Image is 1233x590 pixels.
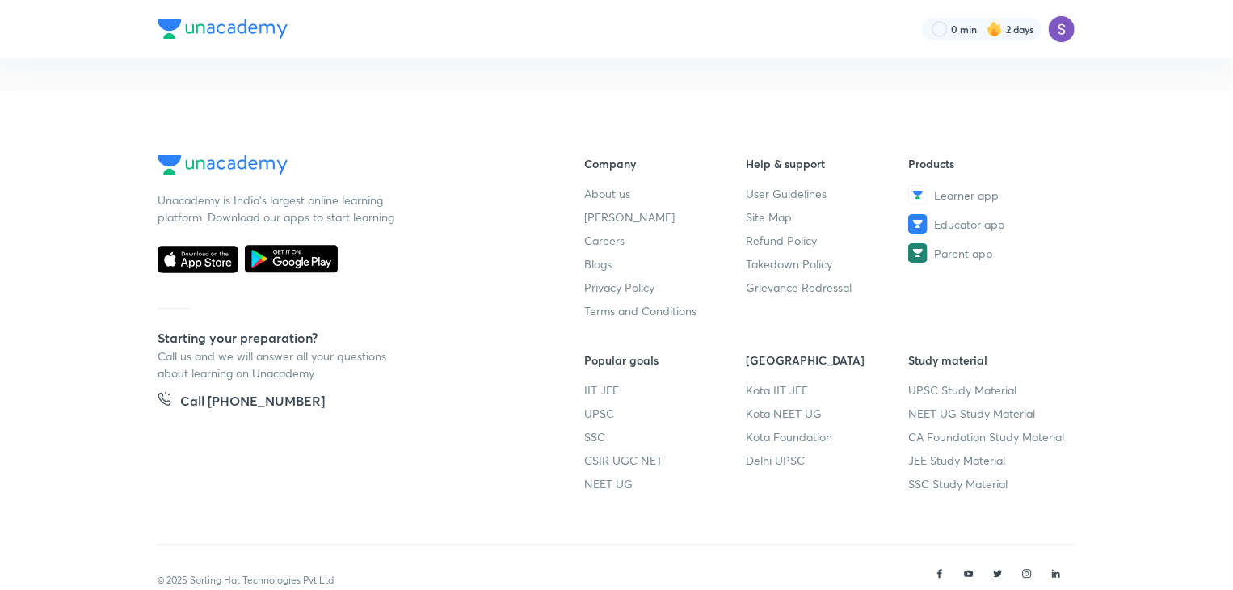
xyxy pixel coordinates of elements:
img: Learner app [908,185,928,204]
a: JEE Study Material [908,452,1071,469]
span: Educator app [934,216,1005,233]
a: Careers [584,232,747,249]
a: About us [584,185,747,202]
a: Call [PHONE_NUMBER] [158,391,325,414]
h6: Help & support [747,155,909,172]
a: IIT JEE [584,381,747,398]
a: Learner app [908,185,1071,204]
p: © 2025 Sorting Hat Technologies Pvt Ltd [158,573,334,588]
a: CSIR UGC NET [584,452,747,469]
a: SSC Study Material [908,475,1071,492]
h6: Study material [908,352,1071,369]
a: Refund Policy [747,232,909,249]
img: Sapara Premji [1048,15,1075,43]
a: Takedown Policy [747,255,909,272]
img: Company Logo [158,19,288,39]
img: streak [987,21,1003,37]
span: Learner app [934,187,999,204]
a: UPSC [584,405,747,422]
a: Privacy Policy [584,279,747,296]
img: Company Logo [158,155,288,175]
a: NEET UG Study Material [908,405,1071,422]
h5: Starting your preparation? [158,328,532,348]
h6: [GEOGRAPHIC_DATA] [747,352,909,369]
a: Parent app [908,243,1071,263]
a: Blogs [584,255,747,272]
a: User Guidelines [747,185,909,202]
a: Grievance Redressal [747,279,909,296]
a: Kota Foundation [747,428,909,445]
span: Parent app [934,245,993,262]
p: Call us and we will answer all your questions about learning on Unacademy [158,348,400,381]
img: Educator app [908,214,928,234]
p: Unacademy is India’s largest online learning platform. Download our apps to start learning [158,192,400,225]
h6: Company [584,155,747,172]
a: Site Map [747,209,909,225]
a: Company Logo [158,155,532,179]
h6: Products [908,155,1071,172]
a: Terms and Conditions [584,302,747,319]
h6: Popular goals [584,352,747,369]
a: NEET UG [584,475,747,492]
a: Delhi UPSC [747,452,909,469]
a: CA Foundation Study Material [908,428,1071,445]
a: [PERSON_NAME] [584,209,747,225]
a: Educator app [908,214,1071,234]
img: Parent app [908,243,928,263]
a: SSC [584,428,747,445]
a: Kota NEET UG [747,405,909,422]
a: UPSC Study Material [908,381,1071,398]
span: Careers [584,232,625,249]
a: Kota IIT JEE [747,381,909,398]
h5: Call [PHONE_NUMBER] [180,391,325,414]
